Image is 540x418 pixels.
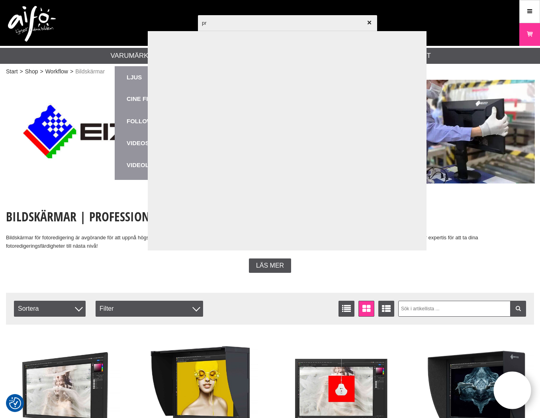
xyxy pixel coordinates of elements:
[127,66,196,88] a: Ljus
[127,154,196,176] a: Videolänk
[8,6,56,42] img: logo.png
[198,9,377,37] input: Sök produkter ...
[9,397,21,409] img: Revisit consent button
[127,132,196,154] a: Videostativ
[127,95,163,104] a: Cine Filter
[127,110,196,132] a: Follow-Focus
[9,396,21,410] button: Samtyckesinställningar
[111,51,158,61] a: Varumärken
